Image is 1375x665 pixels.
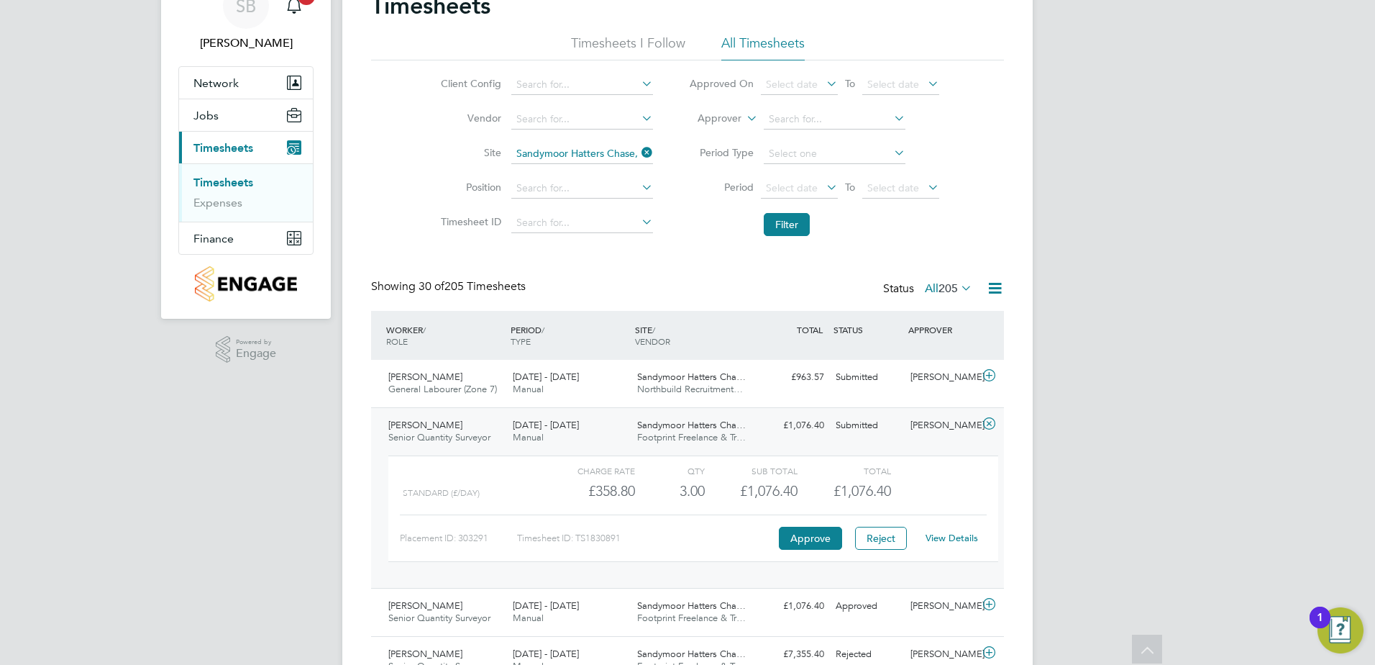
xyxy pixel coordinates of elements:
[855,527,907,550] button: Reject
[689,77,754,90] label: Approved On
[571,35,685,60] li: Timesheets I Follow
[178,266,314,302] a: Go to home page
[511,335,531,347] span: TYPE
[193,196,242,209] a: Expenses
[905,414,979,438] div: [PERSON_NAME]
[179,67,313,99] button: Network
[637,383,743,395] span: Northbuild Recruitment…
[841,178,859,196] span: To
[507,317,631,354] div: PERIOD
[179,163,313,222] div: Timesheets
[542,479,635,503] div: £358.80
[755,366,830,389] div: £963.57
[437,77,501,90] label: Client Config
[542,324,544,335] span: /
[830,414,905,438] div: Submitted
[388,419,462,431] span: [PERSON_NAME]
[517,527,775,550] div: Timesheet ID: TS1830891
[236,336,276,348] span: Powered by
[542,462,635,479] div: Charge rate
[764,144,905,164] input: Select one
[513,419,579,431] span: [DATE] - [DATE]
[797,324,823,335] span: TOTAL
[178,35,314,52] span: Samantha Bolshaw
[867,181,919,194] span: Select date
[386,335,408,347] span: ROLE
[388,600,462,612] span: [PERSON_NAME]
[867,78,919,91] span: Select date
[419,279,526,294] span: 205 Timesheets
[513,612,544,624] span: Manual
[637,371,746,383] span: Sandymoor Hatters Cha…
[193,141,253,155] span: Timesheets
[883,279,975,299] div: Status
[437,215,501,228] label: Timesheet ID
[905,594,979,618] div: [PERSON_NAME]
[779,527,842,550] button: Approve
[388,431,490,443] span: Senior Quantity Surveyor
[511,75,653,95] input: Search for...
[652,324,655,335] span: /
[925,281,972,296] label: All
[179,222,313,254] button: Finance
[830,594,905,618] div: Approved
[403,488,480,498] span: Standard (£/day)
[193,176,253,189] a: Timesheets
[513,431,544,443] span: Manual
[905,317,979,343] div: APPROVER
[195,266,296,302] img: countryside-properties-logo-retina.png
[637,600,746,612] span: Sandymoor Hatters Cha…
[216,336,277,363] a: Powered byEngage
[383,317,507,354] div: WORKER
[513,383,544,395] span: Manual
[179,99,313,131] button: Jobs
[631,317,756,354] div: SITE
[637,419,746,431] span: Sandymoor Hatters Cha…
[236,348,276,360] span: Engage
[635,462,705,479] div: QTY
[388,648,462,660] span: [PERSON_NAME]
[905,366,979,389] div: [PERSON_NAME]
[193,232,234,245] span: Finance
[926,532,978,544] a: View Details
[766,181,818,194] span: Select date
[511,144,653,164] input: Search for...
[1317,617,1323,636] div: 1
[513,600,579,612] span: [DATE] - [DATE]
[830,317,905,343] div: STATUS
[193,109,219,122] span: Jobs
[637,648,746,660] span: Sandymoor Hatters Cha…
[193,76,239,90] span: Network
[833,482,891,499] span: £1,076.40
[513,648,579,660] span: [DATE] - [DATE]
[830,366,905,389] div: Submitted
[511,178,653,199] input: Search for...
[764,109,905,130] input: Search for...
[766,78,818,91] span: Select date
[437,112,501,125] label: Vendor
[513,371,579,383] span: [DATE] - [DATE]
[938,281,958,296] span: 205
[637,431,746,443] span: Footprint Freelance & Tr…
[511,213,653,233] input: Search for...
[637,612,746,624] span: Footprint Freelance & Tr…
[437,181,501,194] label: Position
[400,527,517,550] div: Placement ID: 303291
[179,132,313,163] button: Timesheets
[841,74,859,93] span: To
[764,213,810,236] button: Filter
[721,35,805,60] li: All Timesheets
[388,383,497,395] span: General Labourer (Zone 7)
[755,594,830,618] div: £1,076.40
[755,414,830,438] div: £1,076.40
[511,109,653,130] input: Search for...
[798,462,890,479] div: Total
[705,479,798,503] div: £1,076.40
[423,324,426,335] span: /
[419,279,444,294] span: 30 of
[635,479,705,503] div: 3.00
[689,146,754,159] label: Period Type
[388,371,462,383] span: [PERSON_NAME]
[371,279,529,294] div: Showing
[388,612,490,624] span: Senior Quantity Surveyor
